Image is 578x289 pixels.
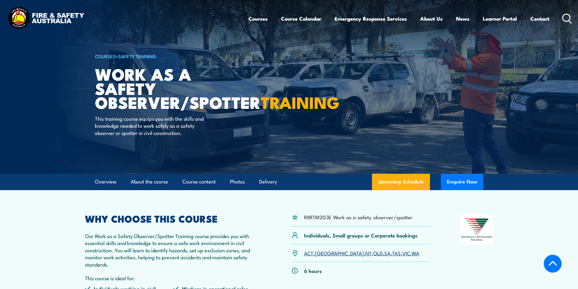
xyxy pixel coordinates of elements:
p: 6 hours [304,267,322,274]
h2: WHY CHOOSE THIS COURSE [85,214,262,223]
h6: > [95,52,245,60]
a: VIC [402,249,410,257]
a: WA [412,249,419,257]
a: QLD [373,249,383,257]
a: Courses [248,11,268,27]
a: [GEOGRAPHIC_DATA] [315,249,364,257]
img: Nationally Recognised Training logo. [461,214,493,245]
p: , , , , , , , [304,250,419,257]
p: This training course equips you with the skills and knowledge needed to work safely as a safety o... [95,115,206,136]
a: SA [384,249,390,257]
p: Our Work as a Safety Observer/Spotter Training course provides you with essential skills and know... [85,232,262,268]
a: Contact [530,11,549,27]
a: COURSES [95,53,116,59]
a: NT [365,249,372,257]
a: Overview [95,174,117,190]
button: Enquire Now [441,174,483,190]
a: Safety Training [118,53,156,59]
a: Course content [182,174,216,190]
a: About the course [131,174,168,190]
p: This course is ideal for: [85,274,262,281]
a: News [456,11,469,27]
a: Learner Portal [483,11,517,27]
a: Emergency Response Services [335,11,407,27]
a: ACT [304,249,313,257]
li: RIIRTM203E Work as a safety observer/spotter [304,213,413,220]
a: TAS [392,249,401,257]
p: Individuals, Small groups or Corporate bookings [304,232,417,239]
a: Photos [230,174,245,190]
strong: TRAINING [261,89,340,114]
a: About Us [420,11,443,27]
a: Delivery [259,174,277,190]
h1: Work as a Safety Observer/Spotter [95,67,245,109]
a: Upcoming Schedule [372,174,430,190]
a: Course Calendar [281,11,321,27]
